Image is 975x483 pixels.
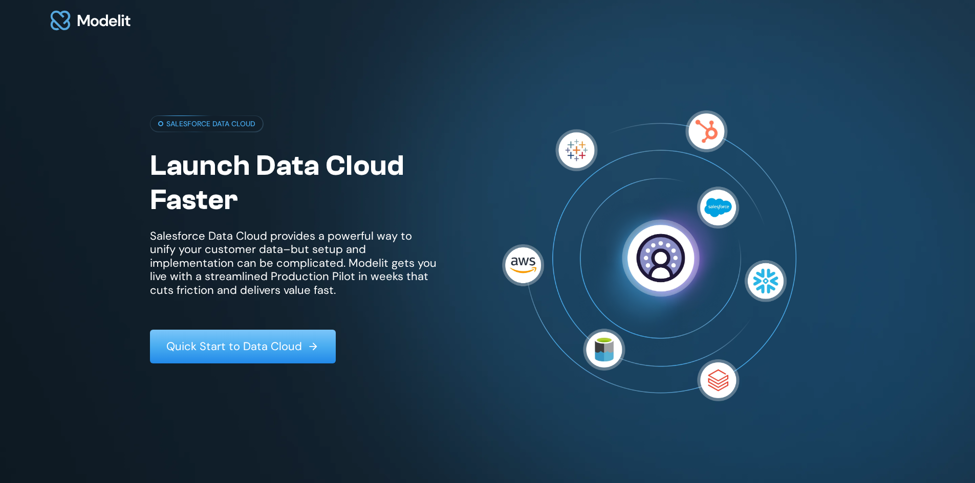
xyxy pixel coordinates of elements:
[49,5,133,36] img: modelit logo
[166,119,255,129] p: SALESFORCE DATA CLOUD
[150,149,437,217] h1: Launch Data Cloud Faster
[150,330,336,363] a: Quick Start to Data Cloud
[150,229,437,297] p: Salesforce Data Cloud provides a powerful way to unify your customer data–but setup and implement...
[166,340,302,353] p: Quick Start to Data Cloud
